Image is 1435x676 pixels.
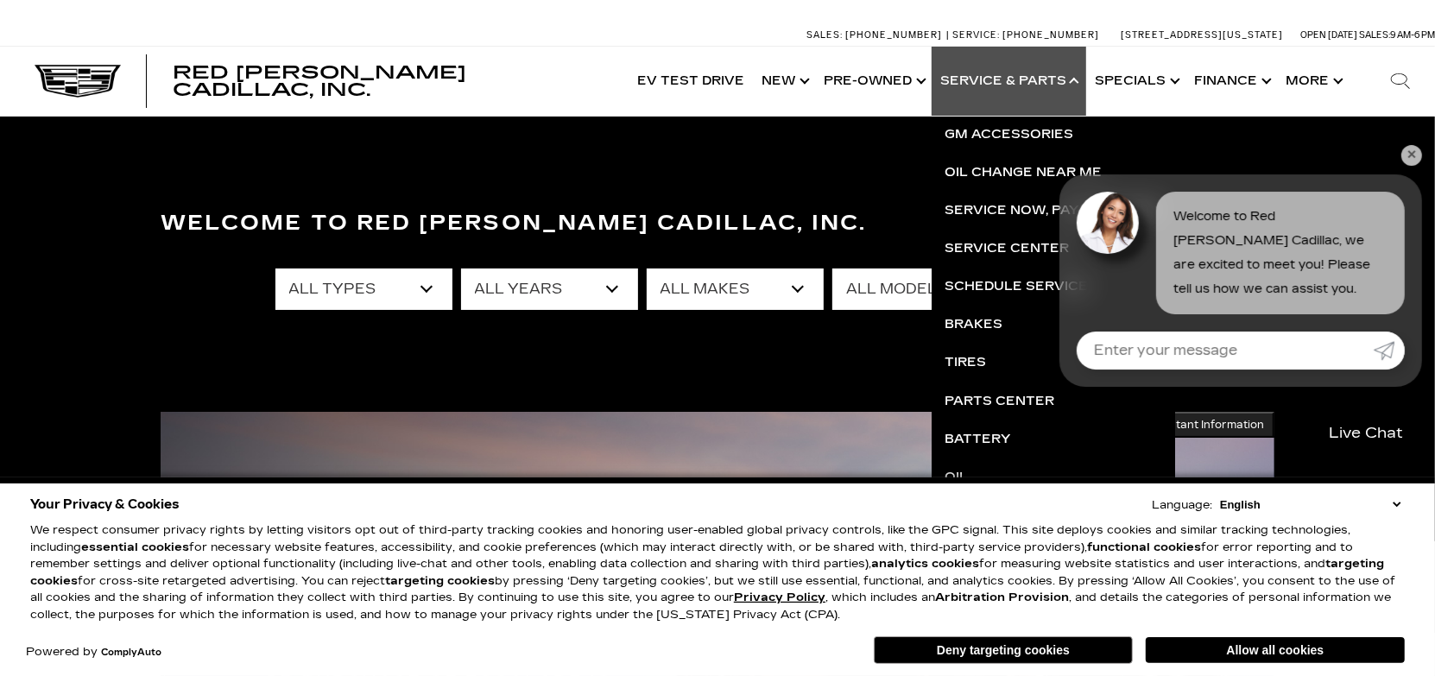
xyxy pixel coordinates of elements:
select: Language Select [1216,496,1405,513]
strong: targeting cookies [30,557,1384,588]
a: Red [PERSON_NAME] Cadillac, Inc. [173,64,611,98]
span: Important Information [1145,418,1264,432]
a: Service Now, Pay-Over-Time [932,192,1175,230]
a: Service: [PHONE_NUMBER] [946,30,1103,40]
a: Battery [932,420,1175,458]
a: Pre-Owned [815,47,932,116]
a: Finance [1185,47,1277,116]
span: 9 AM-6 PM [1390,29,1435,41]
select: Filter by model [832,269,1009,310]
img: Agent profile photo [1077,192,1139,254]
h3: Welcome to Red [PERSON_NAME] Cadillac, Inc. [161,206,1274,241]
span: Sales: [806,29,843,41]
select: Filter by year [461,269,638,310]
a: Schedule Service [932,268,1175,306]
span: Service: [952,29,1000,41]
img: Cadillac Dark Logo with Cadillac White Text [35,65,121,98]
a: Brakes [932,306,1175,344]
a: Submit [1374,332,1405,370]
div: Powered by [26,647,161,658]
span: Live Chat [1320,423,1412,443]
a: Specials [1086,47,1185,116]
a: GM Accessories [932,116,1175,154]
div: Welcome to Red [PERSON_NAME] Cadillac, we are excited to meet you! Please tell us how we can assi... [1156,192,1405,314]
input: Enter your message [1077,332,1374,370]
button: More [1277,47,1349,116]
select: Filter by type [275,269,452,310]
a: Oil [932,458,1175,496]
span: Red [PERSON_NAME] Cadillac, Inc. [173,62,466,100]
span: Open [DATE] [1300,29,1357,41]
a: Service & Parts [932,47,1086,116]
a: Tires [932,344,1175,382]
span: [PHONE_NUMBER] [1002,29,1099,41]
div: Language: [1152,500,1212,511]
a: Sales: [PHONE_NUMBER] [806,30,946,40]
a: [STREET_ADDRESS][US_STATE] [1121,29,1283,41]
span: [PHONE_NUMBER] [845,29,942,41]
a: New [753,47,815,116]
strong: Arbitration Provision [935,591,1069,604]
select: Filter by make [647,269,824,310]
strong: functional cookies [1087,540,1201,554]
p: We respect consumer privacy rights by letting visitors opt out of third-party tracking cookies an... [30,522,1405,623]
a: Oil Change near Me [932,154,1175,192]
a: ComplyAuto [101,648,161,658]
span: Your Privacy & Cookies [30,492,180,516]
a: Live Chat [1310,413,1422,453]
button: Allow all cookies [1146,637,1405,663]
strong: essential cookies [81,540,189,554]
a: Parts Center [932,382,1175,420]
strong: analytics cookies [871,557,979,571]
u: Privacy Policy [734,591,825,604]
a: EV Test Drive [629,47,753,116]
strong: targeting cookies [385,574,495,588]
span: Sales: [1359,29,1390,41]
a: Service Center [932,230,1175,268]
div: Search [1366,47,1435,116]
button: Deny targeting cookies [874,636,1133,664]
